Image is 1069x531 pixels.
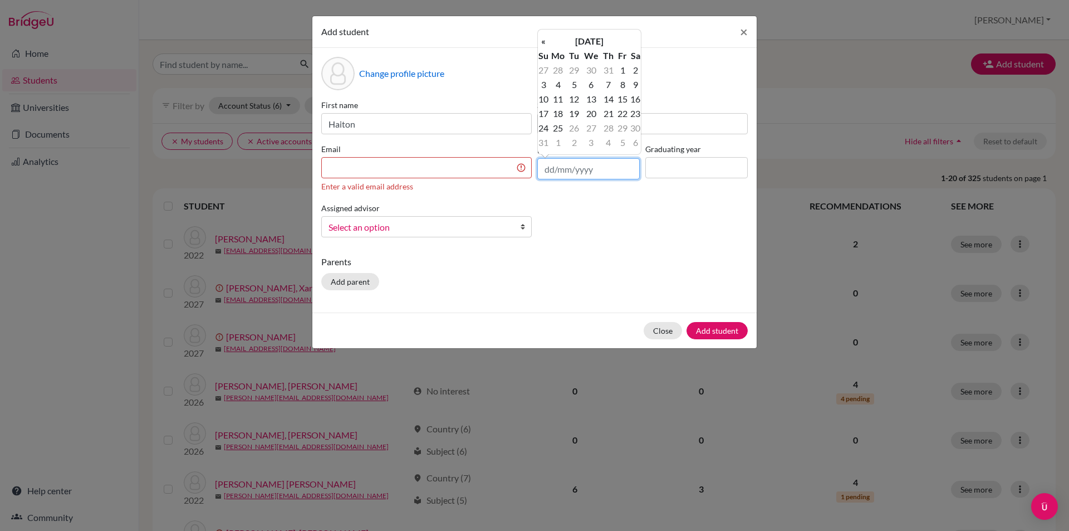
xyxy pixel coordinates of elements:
label: Surname [537,99,748,111]
td: 29 [567,63,581,77]
td: 8 [616,77,630,92]
label: Graduating year [645,143,748,155]
td: 27 [581,121,601,135]
td: 6 [581,77,601,92]
td: 20 [581,106,601,121]
th: Tu [567,48,581,63]
td: 15 [616,92,630,106]
td: 28 [601,121,615,135]
th: We [581,48,601,63]
td: 22 [616,106,630,121]
label: First name [321,99,532,111]
td: 29 [616,121,630,135]
button: Close [644,322,682,339]
th: Th [601,48,615,63]
td: 19 [567,106,581,121]
td: 7 [601,77,615,92]
td: 31 [601,63,615,77]
th: Sa [630,48,641,63]
td: 16 [630,92,641,106]
button: Add student [686,322,748,339]
td: 21 [601,106,615,121]
td: 5 [567,77,581,92]
td: 13 [581,92,601,106]
td: 23 [630,106,641,121]
div: Enter a valid email address [321,181,532,192]
td: 1 [616,63,630,77]
td: 1 [549,135,567,150]
label: Email [321,143,532,155]
span: Add student [321,26,369,37]
button: Add parent [321,273,379,290]
td: 4 [601,135,615,150]
td: 17 [538,106,549,121]
td: 5 [616,135,630,150]
td: 6 [630,135,641,150]
th: Su [538,48,549,63]
div: Profile picture [321,57,355,90]
td: 12 [567,92,581,106]
td: 30 [630,121,641,135]
td: 14 [601,92,615,106]
td: 31 [538,135,549,150]
p: Parents [321,255,748,269]
td: 26 [567,121,581,135]
td: 10 [538,92,549,106]
td: 3 [581,135,601,150]
td: 25 [549,121,567,135]
td: 24 [538,121,549,135]
button: Close [731,16,757,47]
th: Mo [549,48,567,63]
label: Assigned advisor [321,202,380,214]
th: « [538,34,549,48]
td: 27 [538,63,549,77]
td: 9 [630,77,641,92]
td: 2 [567,135,581,150]
th: [DATE] [549,34,630,48]
td: 18 [549,106,567,121]
td: 28 [549,63,567,77]
span: Select an option [328,220,510,235]
td: 2 [630,63,641,77]
input: dd/mm/yyyy [537,158,640,179]
td: 30 [581,63,601,77]
th: Fr [616,48,630,63]
span: × [740,23,748,40]
td: 4 [549,77,567,92]
td: 11 [549,92,567,106]
td: 3 [538,77,549,92]
div: Open Intercom Messenger [1031,493,1058,520]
